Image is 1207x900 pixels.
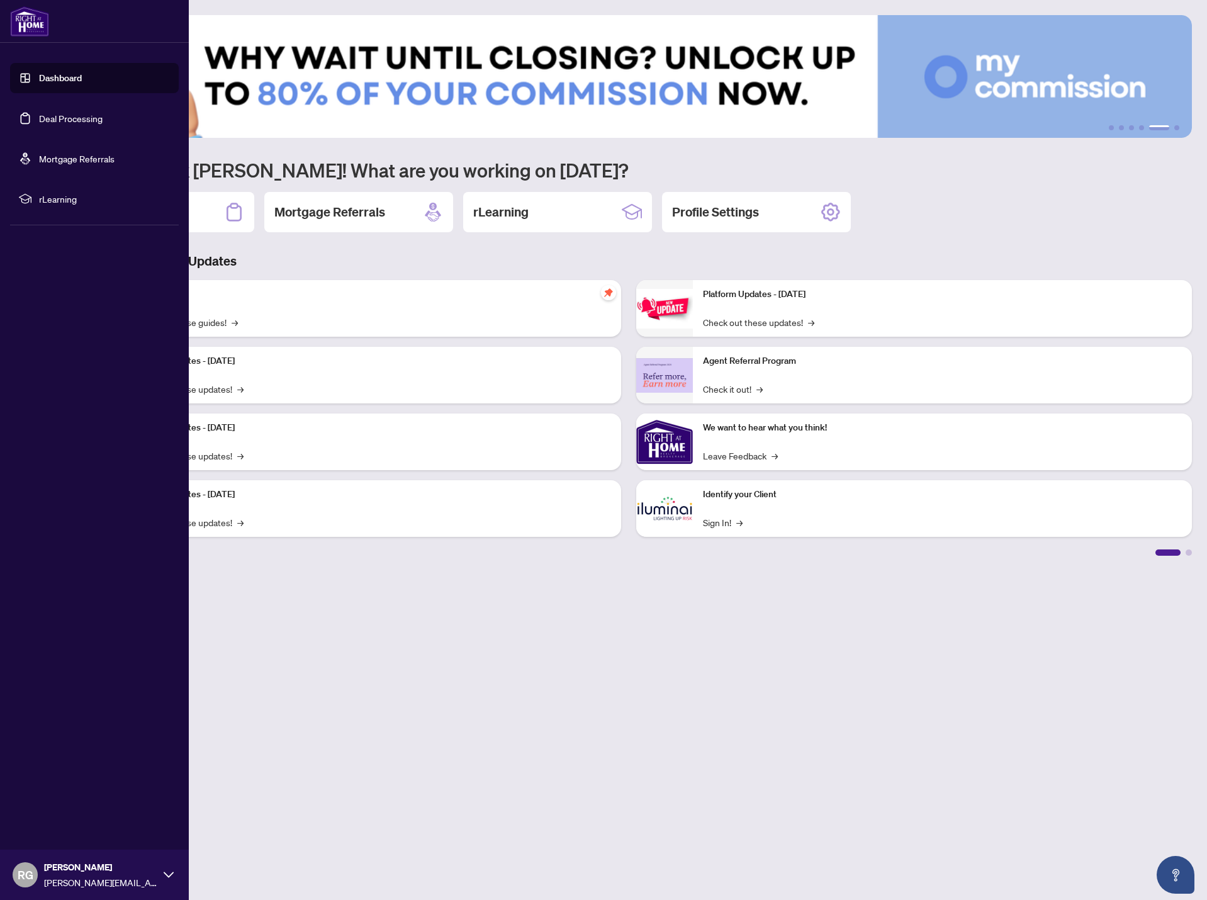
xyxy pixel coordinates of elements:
[1129,125,1134,130] button: 3
[65,15,1192,138] img: Slide 4
[1109,125,1114,130] button: 1
[703,449,778,463] a: Leave Feedback→
[1119,125,1124,130] button: 2
[237,382,244,396] span: →
[636,289,693,329] img: Platform Updates - June 23, 2025
[1157,856,1194,894] button: Open asap
[636,413,693,470] img: We want to hear what you think!
[703,515,743,529] a: Sign In!→
[703,354,1182,368] p: Agent Referral Program
[18,866,33,884] span: RG
[39,72,82,84] a: Dashboard
[772,449,778,463] span: →
[237,515,244,529] span: →
[601,285,616,300] span: pushpin
[1174,125,1179,130] button: 6
[44,860,157,874] span: [PERSON_NAME]
[10,6,49,37] img: logo
[39,113,103,124] a: Deal Processing
[132,488,611,502] p: Platform Updates - [DATE]
[1149,125,1169,130] button: 5
[736,515,743,529] span: →
[65,252,1192,270] h3: Brokerage & Industry Updates
[636,480,693,537] img: Identify your Client
[636,358,693,393] img: Agent Referral Program
[237,449,244,463] span: →
[672,203,759,221] h2: Profile Settings
[232,315,238,329] span: →
[703,288,1182,301] p: Platform Updates - [DATE]
[132,354,611,368] p: Platform Updates - [DATE]
[39,153,115,164] a: Mortgage Referrals
[39,192,170,206] span: rLearning
[756,382,763,396] span: →
[703,488,1182,502] p: Identify your Client
[1139,125,1144,130] button: 4
[808,315,814,329] span: →
[44,875,157,889] span: [PERSON_NAME][EMAIL_ADDRESS][DOMAIN_NAME]
[703,315,814,329] a: Check out these updates!→
[132,288,611,301] p: Self-Help
[703,421,1182,435] p: We want to hear what you think!
[274,203,385,221] h2: Mortgage Referrals
[132,421,611,435] p: Platform Updates - [DATE]
[703,382,763,396] a: Check it out!→
[65,158,1192,182] h1: Welcome back [PERSON_NAME]! What are you working on [DATE]?
[473,203,529,221] h2: rLearning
